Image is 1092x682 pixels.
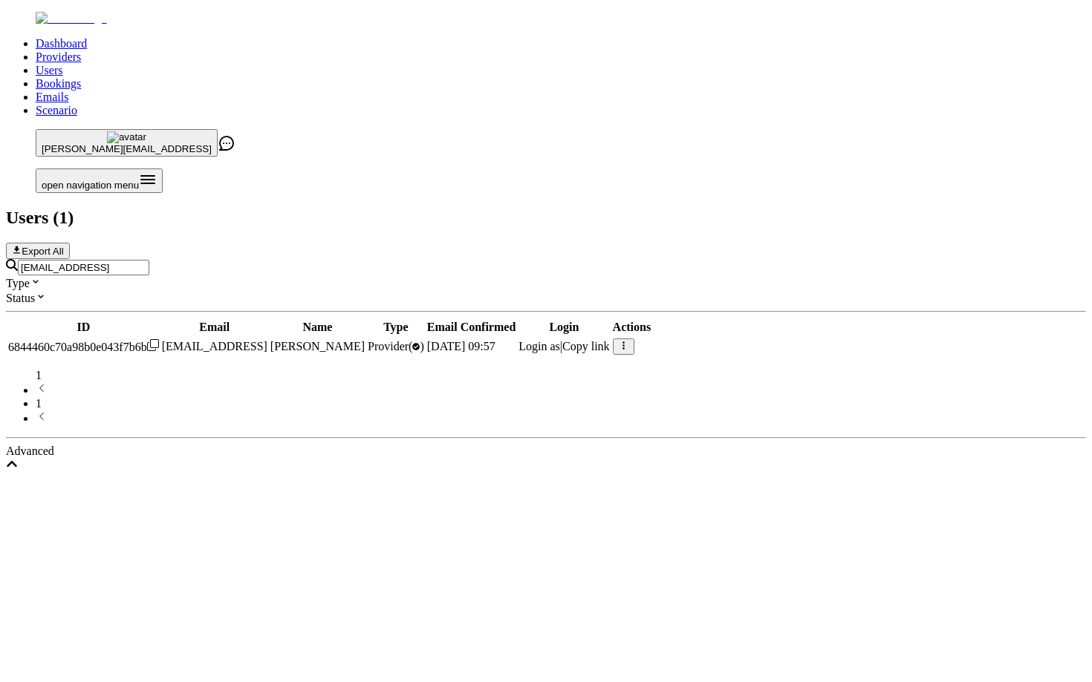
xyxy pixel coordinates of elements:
[270,340,365,353] span: [PERSON_NAME]
[6,208,1086,228] h2: Users ( 1 )
[36,129,218,157] button: avatar[PERSON_NAME][EMAIL_ADDRESS]
[18,260,149,275] input: Search by email
[36,64,62,76] a: Users
[36,50,81,63] a: Providers
[36,168,163,193] button: Open menu
[6,243,70,259] button: Export All
[562,340,610,353] span: Copy link
[6,445,54,457] span: Advanced
[36,104,77,117] a: Scenario
[6,369,1086,425] nav: pagination navigation
[518,320,610,335] th: Login
[8,339,159,354] div: Click to copy
[36,91,68,103] a: Emails
[36,382,1086,397] li: previous page button
[427,340,495,353] span: [DATE] 09:57
[162,340,267,353] span: [EMAIL_ADDRESS]
[42,180,139,191] span: open navigation menu
[519,340,560,353] span: Login as
[270,320,365,335] th: Name
[519,340,609,353] div: |
[6,275,1086,290] div: Type
[36,77,81,90] a: Bookings
[42,143,212,154] span: [PERSON_NAME][EMAIL_ADDRESS]
[6,290,1086,305] div: Status
[612,320,652,335] th: Actions
[368,340,424,353] span: validated
[36,369,42,381] span: 1
[7,320,160,335] th: ID
[36,410,1086,425] li: next page button
[36,37,87,50] a: Dashboard
[107,131,146,143] img: avatar
[367,320,425,335] th: Type
[36,12,107,25] img: Fluum Logo
[161,320,268,335] th: Email
[36,397,1086,410] li: pagination item 1 active
[426,320,517,335] th: Email Confirmed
